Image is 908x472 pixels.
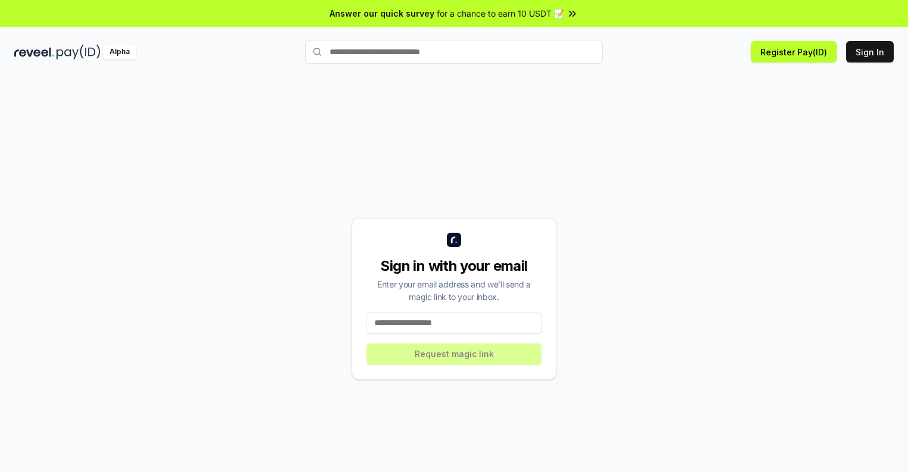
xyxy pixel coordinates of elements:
button: Register Pay(ID) [751,41,837,62]
div: Alpha [103,45,136,60]
button: Sign In [846,41,894,62]
div: Enter your email address and we’ll send a magic link to your inbox. [367,278,541,303]
span: Answer our quick survey [330,7,434,20]
img: reveel_dark [14,45,54,60]
span: for a chance to earn 10 USDT 📝 [437,7,564,20]
div: Sign in with your email [367,257,541,276]
img: pay_id [57,45,101,60]
img: logo_small [447,233,461,247]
